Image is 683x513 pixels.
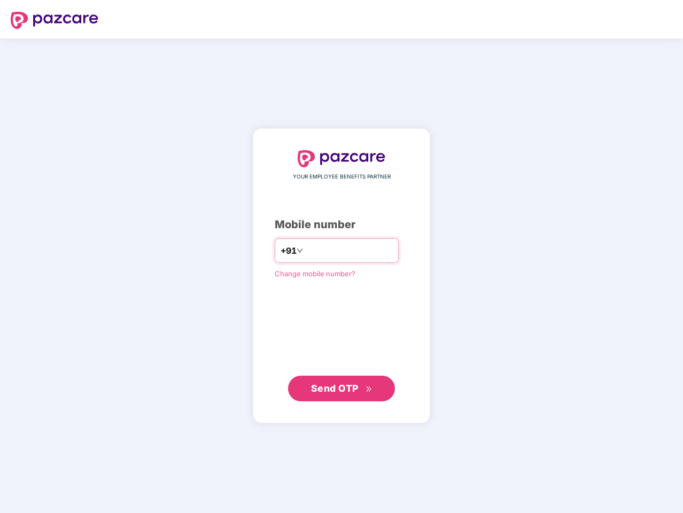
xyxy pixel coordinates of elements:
div: Mobile number [275,216,408,233]
button: Send OTPdouble-right [288,376,395,401]
span: double-right [366,386,372,393]
span: Send OTP [311,383,359,394]
img: logo [298,150,385,167]
a: Change mobile number? [275,269,355,278]
img: logo [11,12,98,29]
span: +91 [281,244,297,258]
span: down [297,247,303,254]
span: YOUR EMPLOYEE BENEFITS PARTNER [293,173,391,181]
